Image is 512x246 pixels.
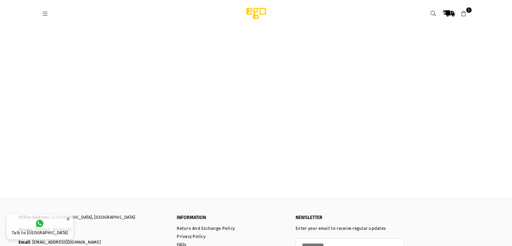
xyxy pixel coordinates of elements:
span: 2 [466,7,472,13]
a: Menu [39,11,52,16]
a: Privacy Policy [177,234,205,239]
p: Enter your email to receive regular updates [296,226,404,232]
p: : [PHONE_NUMBER] [19,227,167,233]
b: Email [19,240,30,245]
a: Search [428,7,440,20]
a: Return And Exchange Policy [177,226,235,231]
a: 2 [458,7,470,20]
a: Talk to [GEOGRAPHIC_DATA] [7,214,73,239]
button: × [64,213,72,224]
p: NEWSLETTER [296,215,404,221]
p: INFORMATION [177,215,285,221]
a: : [EMAIL_ADDRESS][DOMAIN_NAME] [30,240,101,245]
img: Ego [228,7,285,20]
p: : [GEOGRAPHIC_DATA], [GEOGRAPHIC_DATA] [19,215,167,220]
